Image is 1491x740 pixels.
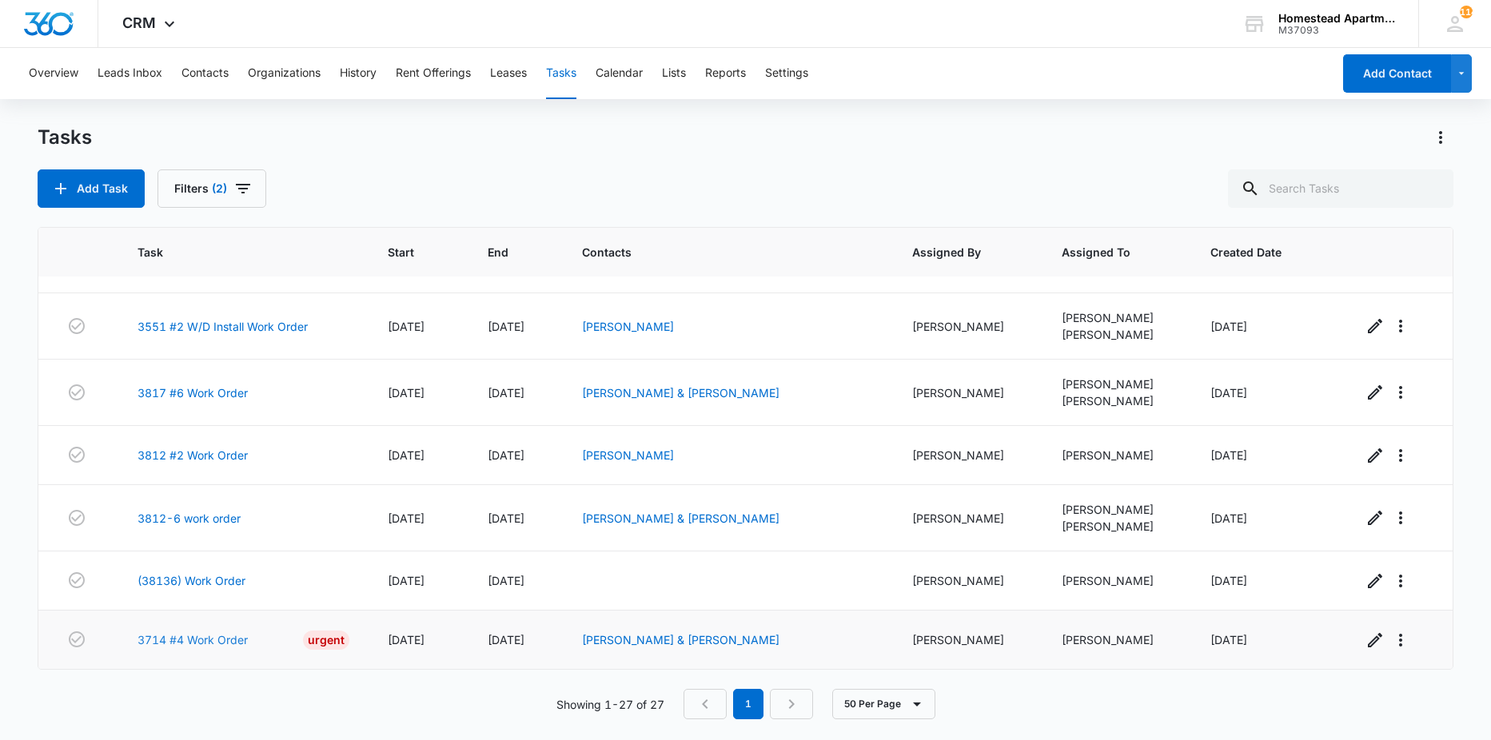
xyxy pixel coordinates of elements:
span: [DATE] [1210,633,1247,647]
div: [PERSON_NAME] [912,631,1023,648]
div: [PERSON_NAME] [1062,631,1172,648]
span: [DATE] [488,320,524,333]
a: [PERSON_NAME] & [PERSON_NAME] [582,633,779,647]
input: Search Tasks [1228,169,1453,208]
button: Overview [29,48,78,99]
button: 50 Per Page [832,689,935,719]
span: [DATE] [388,574,425,587]
span: [DATE] [388,386,425,400]
nav: Pagination [684,689,813,719]
span: CRM [122,14,156,31]
span: [DATE] [488,574,524,587]
div: [PERSON_NAME] [1062,326,1172,343]
div: notifications count [1460,6,1473,18]
a: 3551 #2 W/D Install Work Order [138,318,308,335]
div: account name [1278,12,1395,25]
em: 1 [733,689,763,719]
button: Add Contact [1343,54,1451,93]
div: [PERSON_NAME] [1062,501,1172,518]
a: 3812 #2 Work Order [138,447,248,463]
span: [DATE] [488,633,524,647]
a: 3812-6 work order [138,510,241,527]
span: Assigned To [1062,244,1149,261]
div: [PERSON_NAME] [912,510,1023,527]
span: Assigned By [912,244,999,261]
span: [DATE] [388,448,425,462]
div: [PERSON_NAME] [1062,309,1172,326]
h1: Tasks [38,125,92,149]
button: Calendar [596,48,643,99]
a: [PERSON_NAME] & [PERSON_NAME] [582,511,779,525]
span: [DATE] [1210,574,1247,587]
span: End [488,244,520,261]
button: Leases [490,48,527,99]
span: [DATE] [1210,448,1247,462]
div: [PERSON_NAME] [1062,392,1172,409]
span: Task [138,244,325,261]
span: [DATE] [488,448,524,462]
div: Urgent [303,631,349,650]
a: [PERSON_NAME] [582,448,674,462]
button: Leads Inbox [98,48,162,99]
a: [PERSON_NAME] & [PERSON_NAME] [582,386,779,400]
span: Created Date [1210,244,1301,261]
div: account id [1278,25,1395,36]
button: Rent Offerings [396,48,471,99]
div: [PERSON_NAME] [1062,376,1172,392]
button: Filters(2) [157,169,266,208]
div: [PERSON_NAME] [912,384,1023,401]
div: [PERSON_NAME] [912,447,1023,463]
span: [DATE] [488,511,524,525]
button: Contacts [181,48,229,99]
span: 114 [1460,6,1473,18]
p: Showing 1-27 of 27 [556,696,664,713]
a: 3817 #6 Work Order [138,384,248,401]
span: [DATE] [488,386,524,400]
span: [DATE] [1210,511,1247,525]
span: (2) [212,183,227,194]
span: [DATE] [1210,386,1247,400]
span: [DATE] [1210,320,1247,333]
span: Contacts [582,244,851,261]
span: [DATE] [388,633,425,647]
div: [PERSON_NAME] [1062,518,1172,535]
span: [DATE] [388,320,425,333]
div: [PERSON_NAME] [912,318,1023,335]
a: [PERSON_NAME] [582,320,674,333]
button: Tasks [546,48,576,99]
span: [DATE] [388,511,425,525]
button: Settings [765,48,808,99]
button: History [340,48,377,99]
a: 3714 #4 Work Order [138,631,248,648]
div: [PERSON_NAME] [1062,572,1172,589]
button: Organizations [248,48,321,99]
button: Reports [705,48,746,99]
span: Start [388,244,427,261]
div: [PERSON_NAME] [1062,447,1172,463]
button: Add Task [38,169,145,208]
a: (38136) Work Order [138,572,245,589]
div: [PERSON_NAME] [912,572,1023,589]
button: Lists [662,48,686,99]
button: Actions [1428,125,1453,150]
